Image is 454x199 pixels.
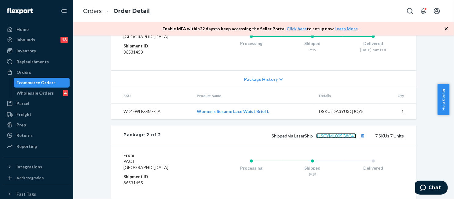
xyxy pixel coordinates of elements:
div: Processing [221,40,282,47]
div: Orders [16,69,31,75]
img: Flexport logo [7,8,33,14]
div: Delivered [343,165,404,171]
iframe: Opens a widget where you can chat to one of our agents [415,181,448,196]
div: Parcel [16,100,29,107]
dt: Shipment ID [123,43,196,49]
div: Integrations [16,164,42,170]
dt: From [123,152,196,158]
div: Ecommerce Orders [17,80,56,86]
ol: breadcrumbs [78,2,155,20]
th: SKU [111,88,192,103]
dd: 86531453 [123,49,196,55]
td: 1 [381,103,416,120]
a: Wholesale Orders4 [14,88,70,98]
a: 1LSCYM1005G8C43 [316,133,356,138]
div: 18 [60,37,68,43]
a: Ecommerce Orders [14,78,70,88]
p: Enable MFA within 22 days to keep accessing the Seller Portal. to setup now. . [163,26,359,32]
a: Inventory [4,46,70,56]
div: Prep [16,122,26,128]
span: [GEOGRAPHIC_DATA] [123,34,168,39]
div: Shipped [282,40,343,47]
span: Shipped via LaserShip [272,133,367,138]
a: Orders [4,67,70,77]
dt: Shipment ID [123,174,196,180]
a: Add Integration [4,174,70,182]
a: Parcel [4,99,70,108]
div: Freight [16,111,31,118]
button: Integrations [4,162,70,172]
div: DSKU: DA3YU3QJQY5 [319,108,376,115]
a: Reporting [4,141,70,151]
div: Processing [221,165,282,171]
a: Replenishments [4,57,70,67]
div: Delivered [343,40,404,47]
a: Inbounds18 [4,35,70,45]
button: Copy tracking number [359,132,367,140]
a: Returns [4,130,70,140]
div: Reporting [16,143,37,149]
a: Home [4,24,70,34]
a: Order Detail [113,8,150,14]
th: Product Name [192,88,314,103]
button: Close Navigation [57,5,70,17]
div: Shipped [282,165,343,171]
div: Home [16,26,29,32]
div: Add Integration [16,175,44,180]
a: Women's Sesame Lace Waist Brief L [197,109,269,114]
button: Help Center [438,84,449,115]
div: 9/19 [282,47,343,52]
div: 4 [63,90,68,96]
a: Click here [287,26,307,31]
div: Package 2 of 2 [123,132,161,140]
div: 7 SKUs 7 Units [161,132,404,140]
div: Wholesale Orders [17,90,54,96]
div: Replenishments [16,59,49,65]
button: Open account menu [431,5,443,17]
a: Orders [83,8,102,14]
a: Freight [4,110,70,119]
a: Prep [4,120,70,130]
span: Package History [244,76,278,82]
div: 9/19 [282,172,343,177]
div: Fast Tags [16,191,36,197]
th: Qty [381,88,416,103]
th: Details [314,88,381,103]
div: Inventory [16,48,36,54]
button: Open notifications [417,5,430,17]
div: [DATE] 7am EDT [343,47,404,52]
a: Learn More [335,26,358,31]
span: PACT [GEOGRAPHIC_DATA] [123,159,168,170]
dd: 86531455 [123,180,196,186]
td: WD1-WLB-SME-LA [111,103,192,120]
div: Returns [16,132,33,138]
div: Inbounds [16,37,35,43]
button: Fast Tags [4,189,70,199]
button: Open Search Box [404,5,416,17]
